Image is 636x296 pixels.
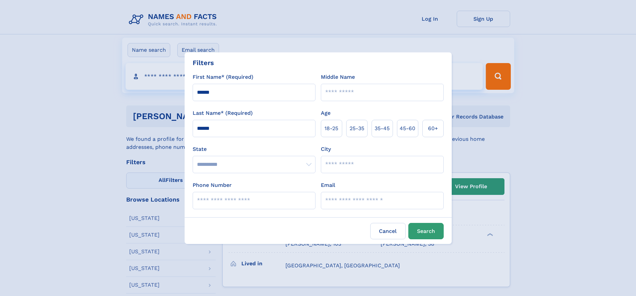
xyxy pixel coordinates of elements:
[321,73,355,81] label: Middle Name
[408,223,444,239] button: Search
[193,181,232,189] label: Phone Number
[325,124,338,132] span: 18‑25
[350,124,364,132] span: 25‑35
[400,124,415,132] span: 45‑60
[193,58,214,68] div: Filters
[321,109,331,117] label: Age
[428,124,438,132] span: 60+
[321,145,331,153] label: City
[370,223,406,239] label: Cancel
[193,145,315,153] label: State
[375,124,390,132] span: 35‑45
[321,181,335,189] label: Email
[193,109,253,117] label: Last Name* (Required)
[193,73,253,81] label: First Name* (Required)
